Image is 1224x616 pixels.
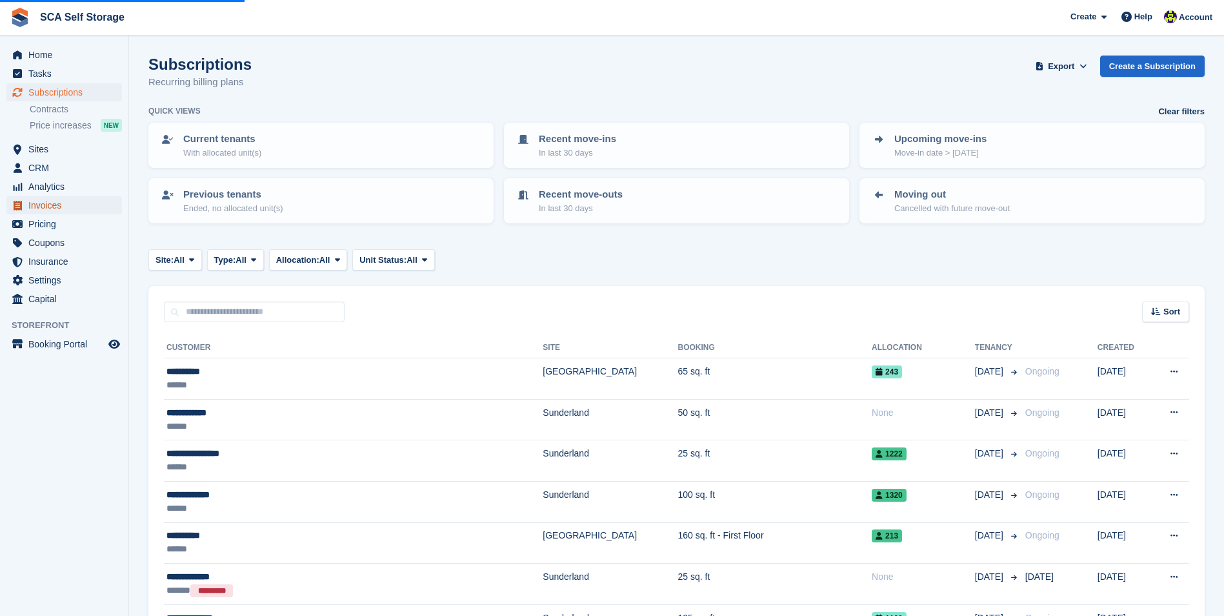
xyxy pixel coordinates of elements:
[6,234,122,252] a: menu
[543,481,677,522] td: Sunderland
[539,202,623,215] p: In last 30 days
[678,338,872,358] th: Booking
[975,570,1006,584] span: [DATE]
[872,365,902,378] span: 243
[1098,481,1150,522] td: [DATE]
[406,254,417,267] span: All
[1033,56,1090,77] button: Export
[678,481,872,522] td: 100 sq. ft
[28,271,106,289] span: Settings
[1164,10,1177,23] img: Thomas Webb
[28,335,106,353] span: Booking Portal
[894,187,1010,202] p: Moving out
[6,83,122,101] a: menu
[894,147,987,159] p: Move-in date > [DATE]
[148,56,252,73] h1: Subscriptions
[6,290,122,308] a: menu
[183,147,261,159] p: With allocated unit(s)
[894,132,987,147] p: Upcoming move-ins
[148,75,252,90] p: Recurring billing plans
[28,65,106,83] span: Tasks
[30,118,122,132] a: Price increases NEW
[30,119,92,132] span: Price increases
[894,202,1010,215] p: Cancelled with future move-out
[6,140,122,158] a: menu
[678,522,872,564] td: 160 sq. ft - First Floor
[183,202,283,215] p: Ended, no allocated unit(s)
[276,254,319,267] span: Allocation:
[1098,564,1150,605] td: [DATE]
[319,254,330,267] span: All
[183,187,283,202] p: Previous tenants
[6,335,122,353] a: menu
[861,124,1203,167] a: Upcoming move-ins Move-in date > [DATE]
[543,522,677,564] td: [GEOGRAPHIC_DATA]
[28,252,106,271] span: Insurance
[6,252,122,271] a: menu
[543,440,677,482] td: Sunderland
[30,103,122,116] a: Contracts
[872,406,975,420] div: None
[678,564,872,605] td: 25 sq. ft
[975,338,1020,358] th: Tenancy
[6,46,122,64] a: menu
[1134,10,1152,23] span: Help
[872,338,975,358] th: Allocation
[1048,60,1074,73] span: Export
[12,319,128,332] span: Storefront
[1163,305,1180,318] span: Sort
[678,358,872,400] td: 65 sq. ft
[1179,11,1212,24] span: Account
[678,440,872,482] td: 25 sq. ft
[543,564,677,605] td: Sunderland
[1025,530,1059,540] span: Ongoing
[236,254,246,267] span: All
[678,399,872,440] td: 50 sq. ft
[6,196,122,214] a: menu
[164,338,543,358] th: Customer
[352,249,434,271] button: Unit Status: All
[861,180,1203,222] a: Moving out Cancelled with future move-out
[1025,366,1059,376] span: Ongoing
[359,254,406,267] span: Unit Status:
[1025,448,1059,458] span: Ongoing
[505,180,848,222] a: Recent move-outs In last 30 days
[148,105,201,117] h6: Quick views
[872,489,907,502] span: 1320
[150,124,492,167] a: Current tenants With allocated unit(s)
[10,8,30,27] img: stora-icon-8386f47178a22dfd0bd8f6a31ec36ba5ce8667c1dd55bd0f319d3a0aa187defe.svg
[6,65,122,83] a: menu
[28,159,106,177] span: CRM
[539,187,623,202] p: Recent move-outs
[543,358,677,400] td: [GEOGRAPHIC_DATA]
[6,159,122,177] a: menu
[1098,358,1150,400] td: [DATE]
[6,271,122,289] a: menu
[207,249,264,271] button: Type: All
[28,46,106,64] span: Home
[28,290,106,308] span: Capital
[1100,56,1205,77] a: Create a Subscription
[872,447,907,460] span: 1222
[1098,522,1150,564] td: [DATE]
[174,254,185,267] span: All
[148,249,202,271] button: Site: All
[269,249,348,271] button: Allocation: All
[28,83,106,101] span: Subscriptions
[1098,440,1150,482] td: [DATE]
[505,124,848,167] a: Recent move-ins In last 30 days
[28,234,106,252] span: Coupons
[1070,10,1096,23] span: Create
[183,132,261,147] p: Current tenants
[35,6,130,28] a: SCA Self Storage
[28,215,106,233] span: Pricing
[214,254,236,267] span: Type:
[1158,105,1205,118] a: Clear filters
[1098,399,1150,440] td: [DATE]
[543,399,677,440] td: Sunderland
[1025,407,1059,418] span: Ongoing
[1025,571,1054,582] span: [DATE]
[150,180,492,222] a: Previous tenants Ended, no allocated unit(s)
[975,529,1006,542] span: [DATE]
[543,338,677,358] th: Site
